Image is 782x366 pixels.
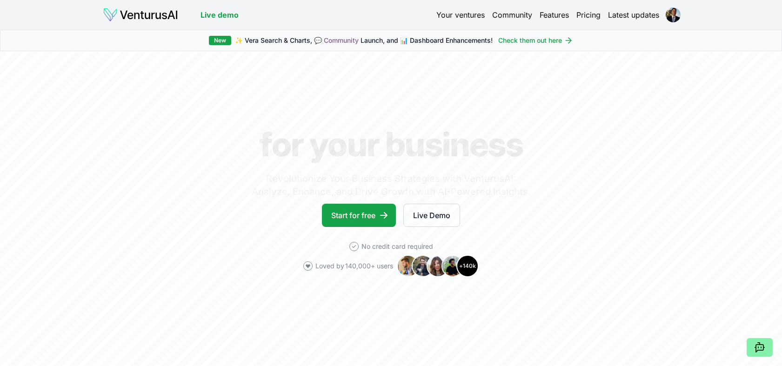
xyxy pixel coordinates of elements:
a: Features [540,9,569,20]
a: Live demo [201,9,239,20]
span: ✨ Vera Search & Charts, 💬 Launch, and 📊 Dashboard Enhancements! [235,36,493,45]
img: ACg8ocKh1L7Yh5VgSDN2YOPfB6bExbAf4_p3LJia384IOMDxnuMg=s96-c [666,7,681,22]
a: Check them out here [498,36,573,45]
img: Avatar 4 [441,255,464,277]
div: New [209,36,231,45]
img: Avatar 1 [397,255,419,277]
a: Community [492,9,532,20]
a: Pricing [576,9,601,20]
a: Start for free [322,204,396,227]
img: logo [103,7,178,22]
a: Community [324,36,359,44]
img: Avatar 3 [427,255,449,277]
a: Your ventures [436,9,485,20]
a: Latest updates [608,9,659,20]
img: Avatar 2 [412,255,434,277]
a: Live Demo [403,204,460,227]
